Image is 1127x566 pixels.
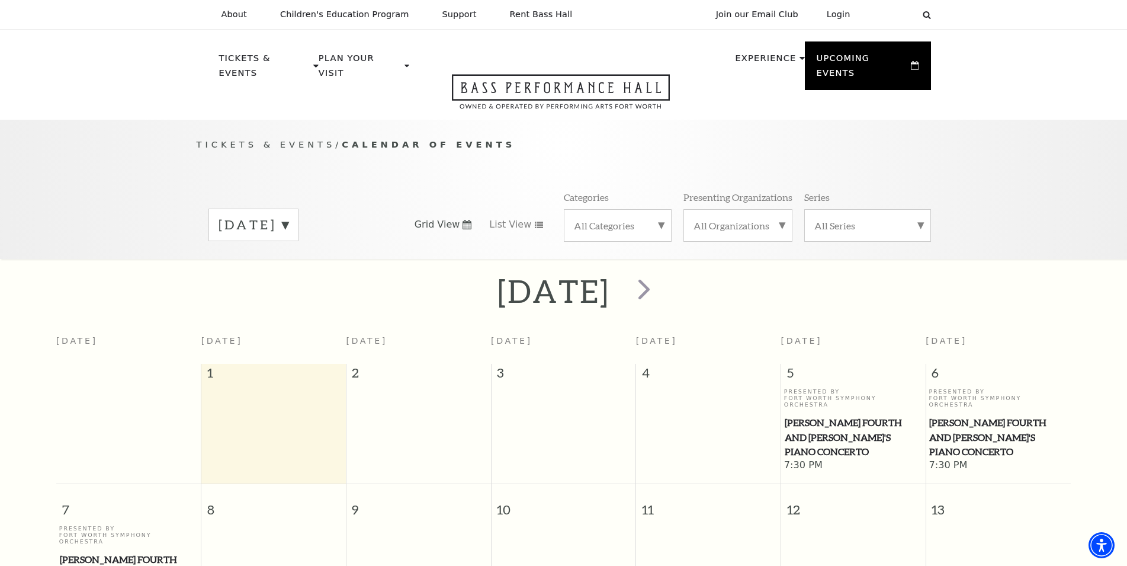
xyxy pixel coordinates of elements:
[781,364,926,388] span: 5
[926,336,967,346] span: [DATE]
[929,415,1067,459] span: [PERSON_NAME] Fourth and [PERSON_NAME]'s Piano Concerto
[201,364,346,388] span: 1
[781,484,926,525] span: 12
[926,364,1071,388] span: 6
[784,459,923,472] span: 7:30 PM
[219,216,288,234] label: [DATE]
[929,415,1068,459] a: Brahms Fourth and Grieg's Piano Concerto
[784,415,923,459] a: Brahms Fourth and Grieg's Piano Concerto
[346,336,387,346] span: [DATE]
[201,336,243,346] span: [DATE]
[735,51,796,72] p: Experience
[342,139,515,149] span: Calendar of Events
[497,272,609,310] h2: [DATE]
[492,484,636,525] span: 10
[817,51,908,87] p: Upcoming Events
[814,219,921,232] label: All Series
[804,191,830,203] p: Series
[219,51,311,87] p: Tickets & Events
[221,9,247,20] p: About
[492,364,636,388] span: 3
[926,484,1071,525] span: 13
[197,139,336,149] span: Tickets & Events
[280,9,409,20] p: Children's Education Program
[415,218,460,231] span: Grid View
[683,191,792,203] p: Presenting Organizations
[409,74,712,120] a: Open this option
[693,219,782,232] label: All Organizations
[869,9,911,20] select: Select:
[574,219,662,232] label: All Categories
[785,415,922,459] span: [PERSON_NAME] Fourth and [PERSON_NAME]'s Piano Concerto
[781,336,823,346] span: [DATE]
[929,459,1068,472] span: 7:30 PM
[784,388,923,408] p: Presented By Fort Worth Symphony Orchestra
[489,218,531,231] span: List View
[346,364,491,388] span: 2
[56,484,201,525] span: 7
[201,484,346,525] span: 8
[636,484,781,525] span: 11
[636,364,781,388] span: 4
[442,9,477,20] p: Support
[510,9,573,20] p: Rent Bass Hall
[56,329,201,364] th: [DATE]
[636,336,678,346] span: [DATE]
[319,51,402,87] p: Plan Your Visit
[346,484,491,525] span: 9
[491,336,532,346] span: [DATE]
[59,525,198,545] p: Presented By Fort Worth Symphony Orchestra
[621,270,664,312] button: next
[564,191,609,203] p: Categories
[1089,532,1115,558] div: Accessibility Menu
[929,388,1068,408] p: Presented By Fort Worth Symphony Orchestra
[197,137,931,152] p: /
